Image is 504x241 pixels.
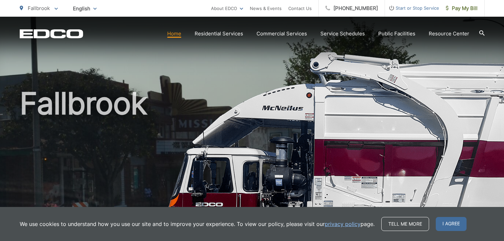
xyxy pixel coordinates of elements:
a: Service Schedules [320,30,365,38]
a: Commercial Services [257,30,307,38]
a: About EDCO [211,4,243,12]
span: I agree [436,217,467,231]
a: Public Facilities [378,30,415,38]
a: News & Events [250,4,282,12]
a: EDCD logo. Return to the homepage. [20,29,83,38]
a: Resource Center [429,30,469,38]
span: Pay My Bill [446,4,478,12]
p: We use cookies to understand how you use our site and to improve your experience. To view our pol... [20,220,375,228]
span: English [68,3,102,14]
span: Fallbrook [28,5,50,11]
a: privacy policy [325,220,361,228]
a: Tell me more [381,217,429,231]
a: Contact Us [288,4,312,12]
a: Home [167,30,181,38]
a: Residential Services [195,30,243,38]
